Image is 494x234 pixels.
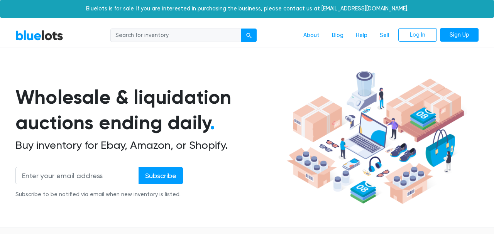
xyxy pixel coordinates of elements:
a: Sign Up [440,28,479,42]
a: BlueLots [15,30,63,41]
h1: Wholesale & liquidation auctions ending daily [15,84,284,136]
input: Subscribe [139,167,183,184]
input: Enter your email address [15,167,139,184]
input: Search for inventory [110,29,242,42]
a: Log In [398,28,437,42]
div: Subscribe to be notified via email when new inventory is listed. [15,190,183,199]
a: Help [350,28,374,43]
span: . [210,111,215,134]
img: hero-ee84e7d0318cb26816c560f6b4441b76977f77a177738b4e94f68c95b2b83dbb.png [284,67,467,208]
h2: Buy inventory for Ebay, Amazon, or Shopify. [15,139,284,152]
a: About [297,28,326,43]
a: Sell [374,28,395,43]
a: Blog [326,28,350,43]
